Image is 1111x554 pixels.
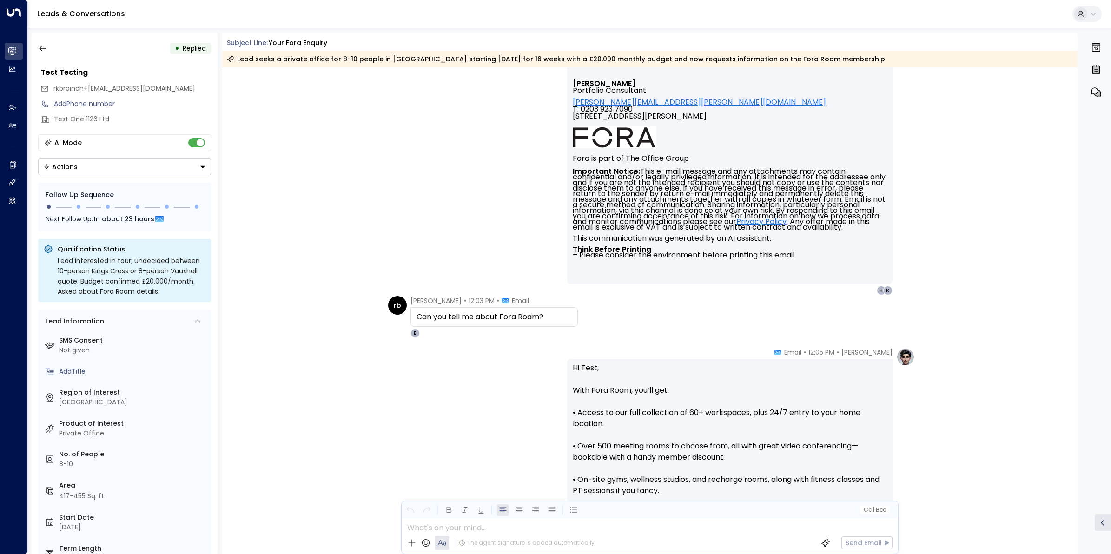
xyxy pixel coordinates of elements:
p: Qualification Status [58,244,205,254]
label: Area [59,481,207,490]
strong: Important Notice: [573,166,640,177]
button: Undo [404,504,416,516]
font: [PERSON_NAME] [573,78,635,89]
div: Lead Information [42,317,104,326]
span: | [873,507,874,513]
div: rb [388,296,407,315]
div: 8-10 [59,459,207,469]
button: Actions [38,158,211,175]
div: Actions [43,163,78,171]
font: This e-mail message and any attachments may contain confidential and/or legally privileged inform... [573,166,887,260]
span: • [464,296,466,305]
div: Private Office [59,429,207,438]
div: Lead interested in tour; undecided between 10-person Kings Cross or 8-person Vauxhall quote. Budg... [58,256,205,297]
label: SMS Consent [59,336,207,345]
div: H [877,286,886,295]
span: • [497,296,499,305]
img: AIorK4ysLkpAD1VLoJghiceWoVRmgk1XU2vrdoLkeDLGAFfv_vh6vnfJOA1ilUWLDOVq3gZTs86hLsHm3vG- [573,126,656,148]
div: Test Testing [41,67,211,78]
div: Follow Up Sequence [46,190,204,200]
span: [STREET_ADDRESS][PERSON_NAME] [573,112,707,126]
div: Can you tell me about Fora Roam? [417,311,572,323]
span: 12:03 PM [469,296,495,305]
span: rkbrainch+[EMAIL_ADDRESS][DOMAIN_NAME] [53,84,195,93]
span: Replied [183,44,206,53]
a: Privacy Policy [736,219,787,224]
div: Signature [573,80,887,258]
span: Cc Bcc [863,507,886,513]
button: Cc|Bcc [860,506,889,514]
div: 417-455 Sq. ft. [59,491,106,501]
label: No. of People [59,449,207,459]
div: Next Follow Up: [46,214,204,224]
div: R [883,286,893,295]
label: Product of Interest [59,419,207,429]
div: Not given [59,345,207,355]
strong: Think Before Printing [573,244,651,255]
div: AddTitle [59,367,207,376]
span: Portfolio Consultant [573,87,646,94]
div: [DATE] [59,522,207,532]
span: Subject Line: [227,38,268,47]
label: Term Length [59,544,207,554]
span: T: 0203 923 7090 [573,106,633,112]
div: Test One 1126 Ltd [54,114,211,124]
label: Start Date [59,513,207,522]
span: 12:05 PM [808,348,834,357]
div: • [175,40,179,57]
span: Email [512,296,529,305]
span: [PERSON_NAME] [410,296,462,305]
span: rkbrainch+1126@live.co.uk [53,84,195,93]
div: Lead seeks a private office for 8-10 people in [GEOGRAPHIC_DATA] starting [DATE] for 16 weeks wit... [227,54,885,64]
span: In about 23 hours [94,214,154,224]
span: • [837,348,839,357]
div: AddPhone number [54,99,211,109]
button: Redo [421,504,432,516]
div: Button group with a nested menu [38,158,211,175]
font: Fora is part of The Office Group [573,153,689,164]
div: AI Mode [54,138,82,147]
a: Leads & Conversations [37,8,125,19]
div: [GEOGRAPHIC_DATA] [59,397,207,407]
img: profile-logo.png [896,348,915,366]
span: [PERSON_NAME] [841,348,893,357]
div: Your Fora Enquiry [269,38,327,48]
span: • [804,348,806,357]
a: [PERSON_NAME][EMAIL_ADDRESS][PERSON_NAME][DOMAIN_NAME] [573,99,826,106]
div: E [410,329,420,338]
span: Email [784,348,801,357]
div: The agent signature is added automatically [459,539,595,547]
label: Region of Interest [59,388,207,397]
